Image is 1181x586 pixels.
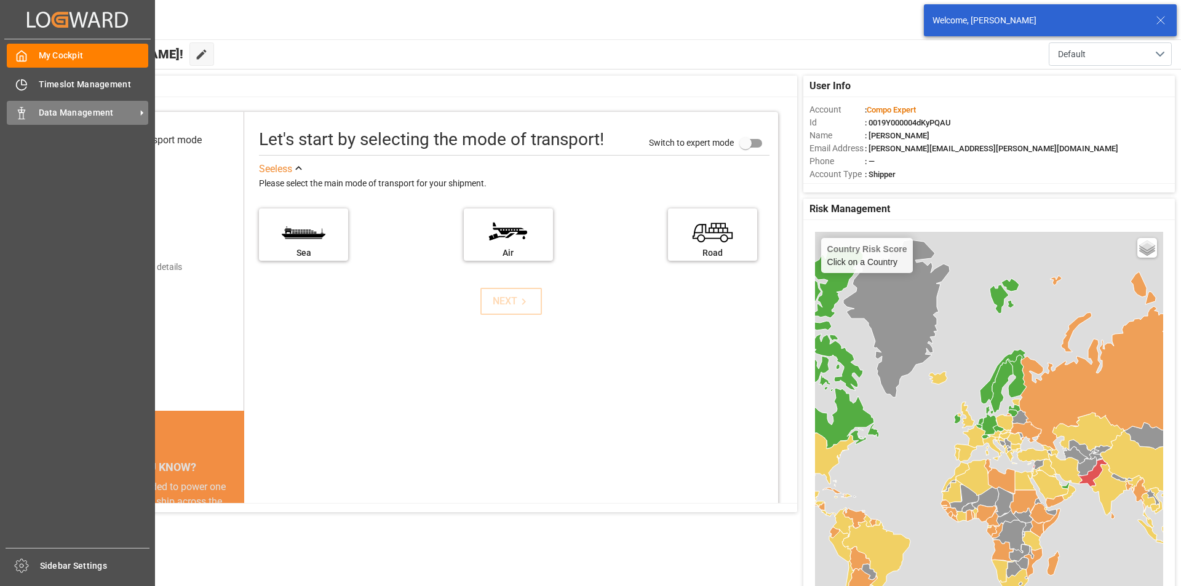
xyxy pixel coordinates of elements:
button: open menu [1049,42,1172,66]
div: NEXT [493,294,530,309]
h4: Country Risk Score [827,244,907,254]
a: My Cockpit [7,44,148,68]
span: Id [809,116,865,129]
span: Sidebar Settings [40,560,150,572]
div: See less [259,162,292,176]
a: Timeslot Management [7,72,148,96]
button: NEXT [480,288,542,315]
span: : [PERSON_NAME][EMAIL_ADDRESS][PERSON_NAME][DOMAIN_NAME] [865,144,1118,153]
span: : [865,105,916,114]
div: DID YOU KNOW? [66,454,244,480]
span: Default [1058,48,1086,61]
span: : — [865,157,875,166]
div: The energy needed to power one large container ship across the ocean in a single day is the same ... [81,480,229,568]
div: Road [674,247,751,259]
span: My Cockpit [39,49,149,62]
div: Please select the main mode of transport for your shipment. [259,176,769,191]
span: : Shipper [865,170,896,179]
span: Name [809,129,865,142]
div: Let's start by selecting the mode of transport! [259,127,604,152]
span: Data Management [39,106,136,119]
span: Account [809,103,865,116]
div: Welcome, [PERSON_NAME] [932,14,1144,27]
button: next slide / item [227,480,244,583]
div: Sea [265,247,342,259]
div: Air [470,247,547,259]
span: : [PERSON_NAME] [865,131,929,140]
span: Phone [809,155,865,168]
span: User Info [809,79,851,93]
span: Compo Expert [867,105,916,114]
span: Timeslot Management [39,78,149,91]
a: Layers [1137,238,1157,258]
div: Click on a Country [827,244,907,267]
span: Account Type [809,168,865,181]
span: Hello [PERSON_NAME]! [51,42,183,66]
span: Risk Management [809,202,890,216]
span: Email Address [809,142,865,155]
span: Switch to expert mode [649,137,734,147]
span: : 0019Y000004dKyPQAU [865,118,951,127]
